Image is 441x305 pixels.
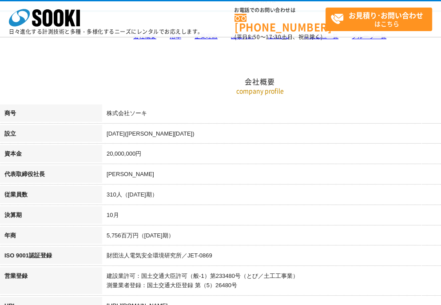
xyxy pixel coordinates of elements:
strong: お見積り･お問い合わせ [349,10,423,20]
span: (平日 ～ 土日、祝日除く) [234,33,322,41]
span: 17:30 [266,33,282,41]
p: 日々進化する計測技術と多種・多様化するニーズにレンタルでお応えします。 [9,29,203,34]
a: お見積り･お問い合わせはこちら [326,8,432,31]
span: はこちら [330,8,432,30]
span: 8:50 [248,33,260,41]
span: お電話でのお問い合わせは [234,8,326,13]
a: [PHONE_NUMBER] [234,14,326,32]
